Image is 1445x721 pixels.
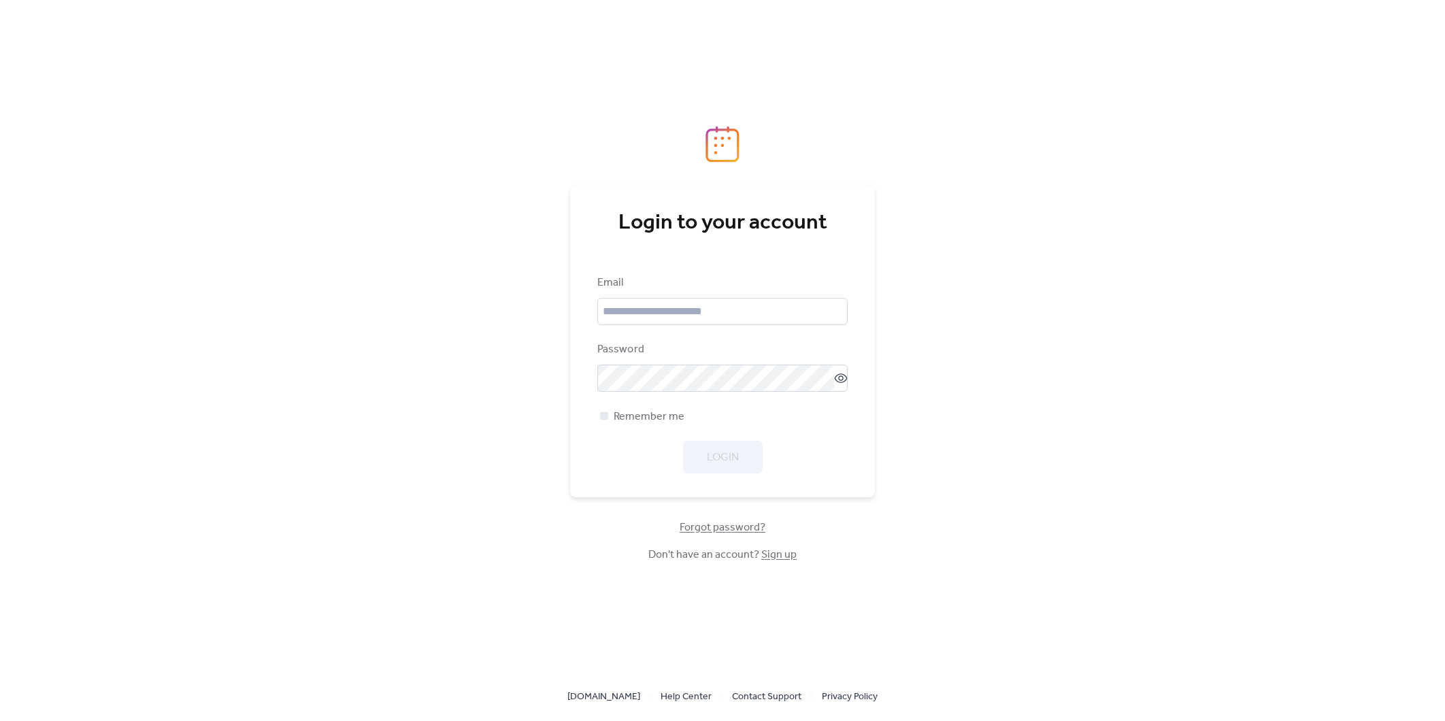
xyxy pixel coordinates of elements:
[732,688,801,705] a: Contact Support
[597,209,848,237] div: Login to your account
[597,341,845,358] div: Password
[761,544,797,565] a: Sign up
[614,409,684,425] span: Remember me
[680,520,765,536] span: Forgot password?
[567,689,640,705] span: [DOMAIN_NAME]
[680,524,765,531] a: Forgot password?
[648,547,797,563] span: Don't have an account?
[661,688,712,705] a: Help Center
[732,689,801,705] span: Contact Support
[567,688,640,705] a: [DOMAIN_NAME]
[822,688,878,705] a: Privacy Policy
[597,275,845,291] div: Email
[822,689,878,705] span: Privacy Policy
[661,689,712,705] span: Help Center
[705,126,740,163] img: logo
